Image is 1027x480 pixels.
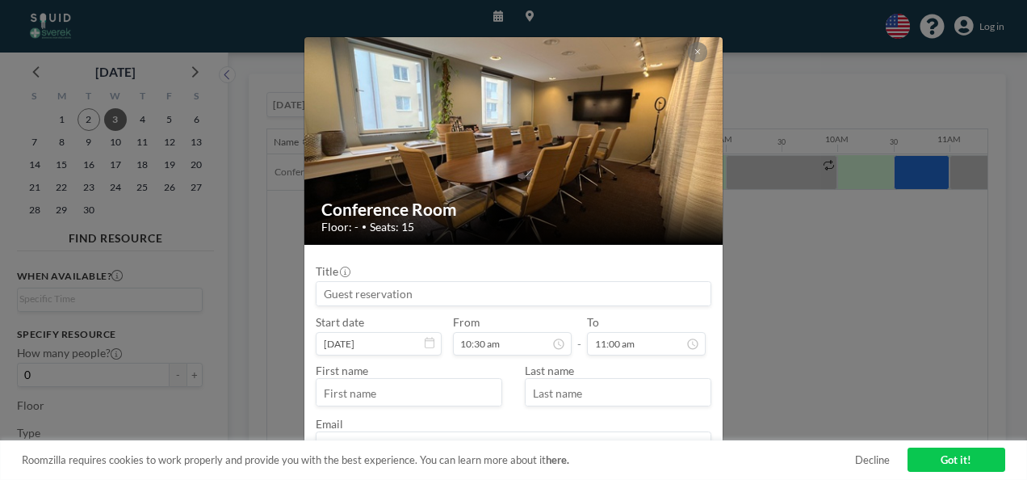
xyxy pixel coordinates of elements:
[316,435,711,458] input: Email
[370,220,414,234] span: Seats: 15
[362,221,367,232] span: •
[22,453,855,466] span: Roomzilla requires cookies to work properly and provide you with the best experience. You can lea...
[321,199,707,220] h2: Conference Room
[316,381,501,405] input: First name
[316,364,368,377] label: First name
[316,417,343,431] label: Email
[908,448,1005,472] a: Got it!
[525,364,574,377] label: Last name
[321,220,358,234] span: Floor: -
[453,315,480,329] label: From
[316,282,711,305] input: Guest reservation
[855,453,890,466] a: Decline
[316,315,364,329] label: Start date
[546,453,569,466] a: here.
[587,315,599,329] label: To
[526,381,711,405] input: Last name
[316,264,350,278] label: Title
[577,320,581,351] span: -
